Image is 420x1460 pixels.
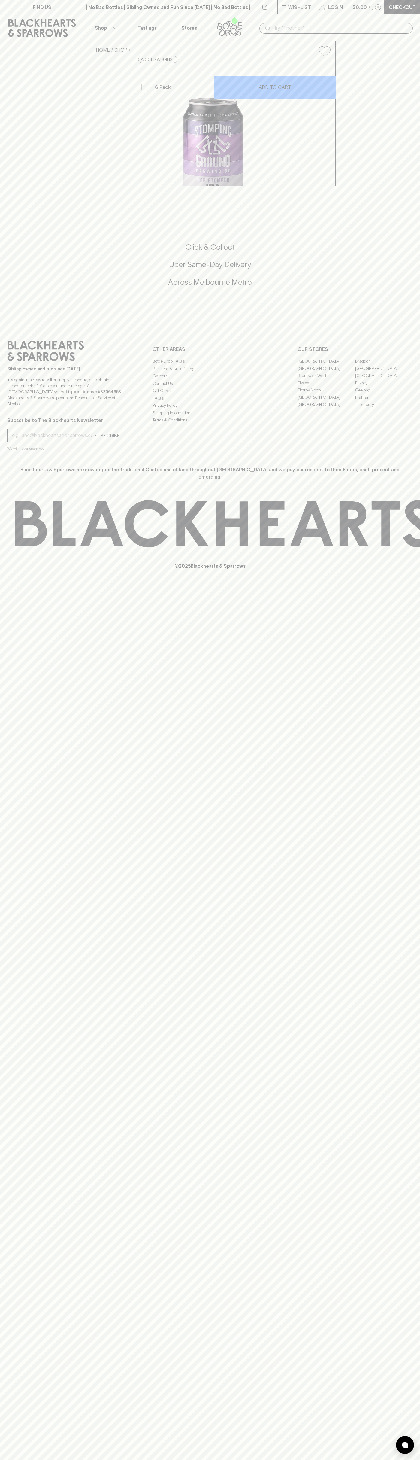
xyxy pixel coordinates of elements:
p: $0.00 [352,4,367,11]
a: Prahran [355,394,413,401]
button: SUBSCRIBE [92,429,122,442]
input: e.g. jane@blackheartsandsparrows.com.au [12,431,92,440]
a: [GEOGRAPHIC_DATA] [298,401,355,408]
img: 70945.png [91,62,335,186]
button: Add to wishlist [316,44,333,59]
div: 6 Pack [153,81,214,93]
a: FAQ's [153,394,268,402]
p: Sibling owned and run since [DATE] [7,366,122,372]
a: Terms & Conditions [153,417,268,424]
p: 0 [377,5,379,9]
p: Subscribe to The Blackhearts Newsletter [7,417,122,424]
a: Brunswick West [298,372,355,379]
a: [GEOGRAPHIC_DATA] [355,372,413,379]
strong: Liquor License #32064953 [66,389,121,394]
a: SHOP [114,47,127,53]
p: ADD TO CART [259,84,291,91]
a: Careers [153,373,268,380]
p: Checkout [389,4,416,11]
a: Tastings [126,14,168,41]
div: Call to action block [7,218,413,319]
a: HOME [96,47,110,53]
p: Tastings [137,24,157,32]
a: Stores [168,14,210,41]
a: Privacy Policy [153,402,268,409]
a: Gift Cards [153,387,268,394]
a: [GEOGRAPHIC_DATA] [298,357,355,365]
a: Fitzroy North [298,386,355,394]
p: 6 Pack [155,84,171,91]
a: [GEOGRAPHIC_DATA] [298,394,355,401]
a: Braddon [355,357,413,365]
button: Shop [84,14,126,41]
a: Contact Us [153,380,268,387]
p: OUR STORES [298,345,413,353]
img: bubble-icon [402,1442,408,1448]
h5: Across Melbourne Metro [7,277,413,287]
h5: Uber Same-Day Delivery [7,260,413,269]
a: [GEOGRAPHIC_DATA] [355,365,413,372]
p: FIND US [33,4,51,11]
p: Login [328,4,343,11]
p: It is against the law to sell or supply alcohol to, or to obtain alcohol on behalf of a person un... [7,377,122,407]
p: Wishlist [288,4,311,11]
button: ADD TO CART [214,76,336,99]
a: Fitzroy [355,379,413,386]
p: SUBSCRIBE [95,432,120,439]
a: Thornbury [355,401,413,408]
p: Shop [95,24,107,32]
h5: Click & Collect [7,242,413,252]
input: Try "Pinot noir" [274,23,408,33]
button: Add to wishlist [138,56,177,63]
a: Bottle Drop FAQ's [153,358,268,365]
a: Business & Bulk Gifting [153,365,268,372]
p: Stores [181,24,197,32]
a: Shipping Information [153,409,268,416]
p: Blackhearts & Sparrows acknowledges the traditional Custodians of land throughout [GEOGRAPHIC_DAT... [12,466,408,480]
a: Geelong [355,386,413,394]
p: We will never spam you [7,446,122,452]
a: Elwood [298,379,355,386]
p: OTHER AREAS [153,345,268,353]
a: [GEOGRAPHIC_DATA] [298,365,355,372]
